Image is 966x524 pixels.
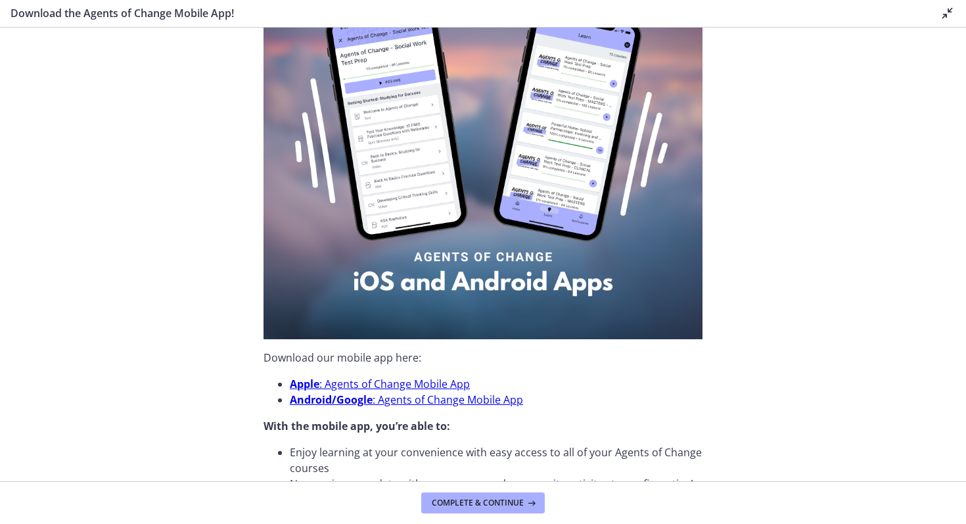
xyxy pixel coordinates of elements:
[264,419,450,433] strong: With the mobile app, you’re able to:
[421,492,545,513] button: Complete & continue
[290,444,702,476] li: Enjoy learning at your convenience with easy access to all of your Agents of Change courses
[290,393,523,407] a: Android/Google: Agents of Change Mobile App
[290,393,373,407] strong: Android/Google
[290,377,470,391] a: Apple: Agents of Change Mobile App
[11,5,919,21] h3: Download the Agents of Change Mobile App!
[432,498,524,508] span: Complete & continue
[290,377,319,391] strong: Apple
[290,476,702,492] li: Never miss an update with your course and community activity at your fingertips!
[264,350,702,366] p: Download our mobile app here:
